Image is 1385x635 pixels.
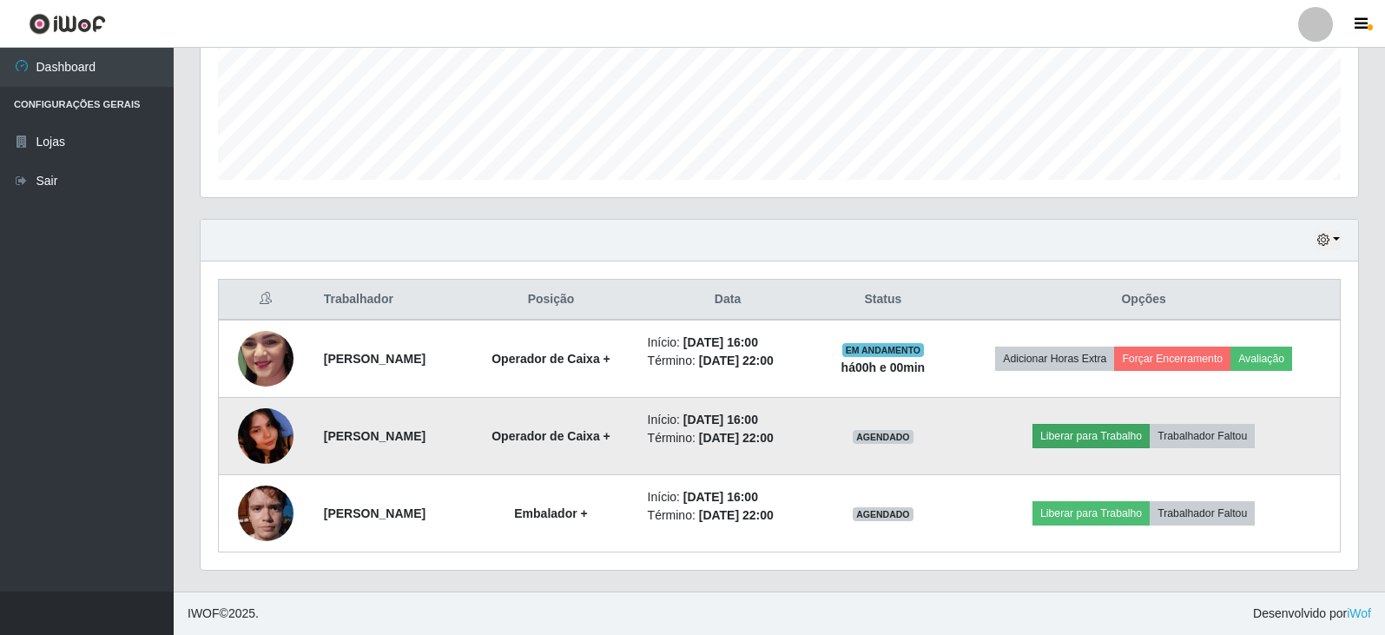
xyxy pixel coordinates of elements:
[324,352,425,366] strong: [PERSON_NAME]
[637,280,819,321] th: Data
[313,280,465,321] th: Trabalhador
[491,352,610,366] strong: Operador de Caixa +
[1253,605,1371,623] span: Desenvolvido por
[648,488,808,506] li: Início:
[1347,606,1371,620] a: iWof
[465,280,636,321] th: Posição
[238,297,293,420] img: 1754158372592.jpeg
[188,606,220,620] span: IWOF
[853,507,913,521] span: AGENDADO
[995,347,1114,371] button: Adicionar Horas Extra
[683,335,758,349] time: [DATE] 16:00
[324,429,425,443] strong: [PERSON_NAME]
[491,429,610,443] strong: Operador de Caixa +
[648,352,808,370] li: Término:
[683,413,758,427] time: [DATE] 16:00
[699,431,774,445] time: [DATE] 22:00
[818,280,947,321] th: Status
[29,13,106,35] img: CoreUI Logo
[648,506,808,525] li: Término:
[648,334,808,352] li: Início:
[699,508,774,522] time: [DATE] 22:00
[1150,501,1255,526] button: Trabalhador Faltou
[1032,424,1150,448] button: Liberar para Trabalho
[324,506,425,520] strong: [PERSON_NAME]
[514,506,587,520] strong: Embalador +
[841,360,926,374] strong: há 00 h e 00 min
[842,343,925,357] span: EM ANDAMENTO
[1150,424,1255,448] button: Trabalhador Faltou
[238,376,293,497] img: 1755826111467.jpeg
[1032,501,1150,526] button: Liberar para Trabalho
[853,430,913,444] span: AGENDADO
[648,411,808,429] li: Início:
[188,605,259,623] span: © 2025 .
[947,280,1340,321] th: Opções
[648,429,808,447] li: Término:
[1114,347,1230,371] button: Forçar Encerramento
[238,476,293,550] img: 1754441632912.jpeg
[699,354,774,367] time: [DATE] 22:00
[683,490,758,504] time: [DATE] 16:00
[1230,347,1292,371] button: Avaliação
